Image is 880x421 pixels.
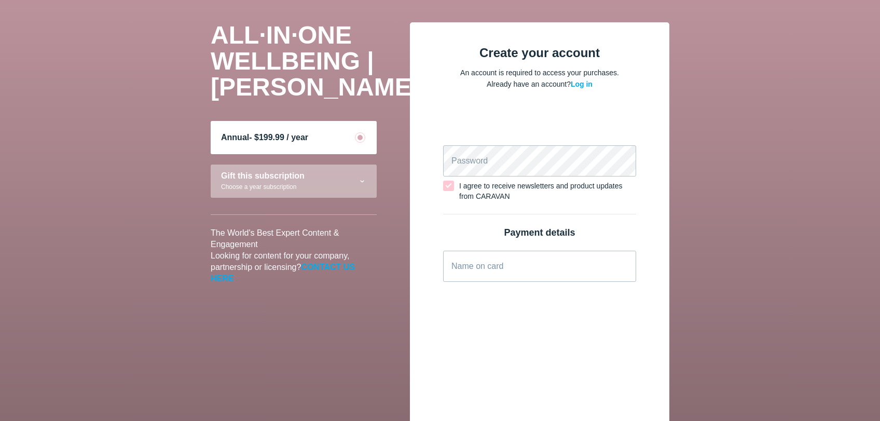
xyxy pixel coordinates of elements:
[221,171,305,181] div: Gift this subscription
[441,108,638,143] iframe: Secure email input frame
[459,181,636,201] div: I agree to receive newsletters and product updates from CARAVAN
[443,227,636,238] div: Payment details
[571,80,593,88] a: Log in
[211,227,377,284] p: The World's Best Expert Content & Engagement Looking for content for your company, partnership or...
[221,182,305,192] div: Choose a year subscription
[487,80,593,88] span: Already have an account?
[211,21,420,101] span: ALL·IN·ONE WELLBEING | [PERSON_NAME]
[211,165,377,198] div: Gift this subscriptionChoose a year subscription
[443,47,636,59] div: Create your account
[249,133,308,142] span: - $199.99 / year
[211,121,377,154] div: Annual- $199.99 / year
[221,133,249,142] span: Annual
[443,67,636,78] p: An account is required to access your purchases.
